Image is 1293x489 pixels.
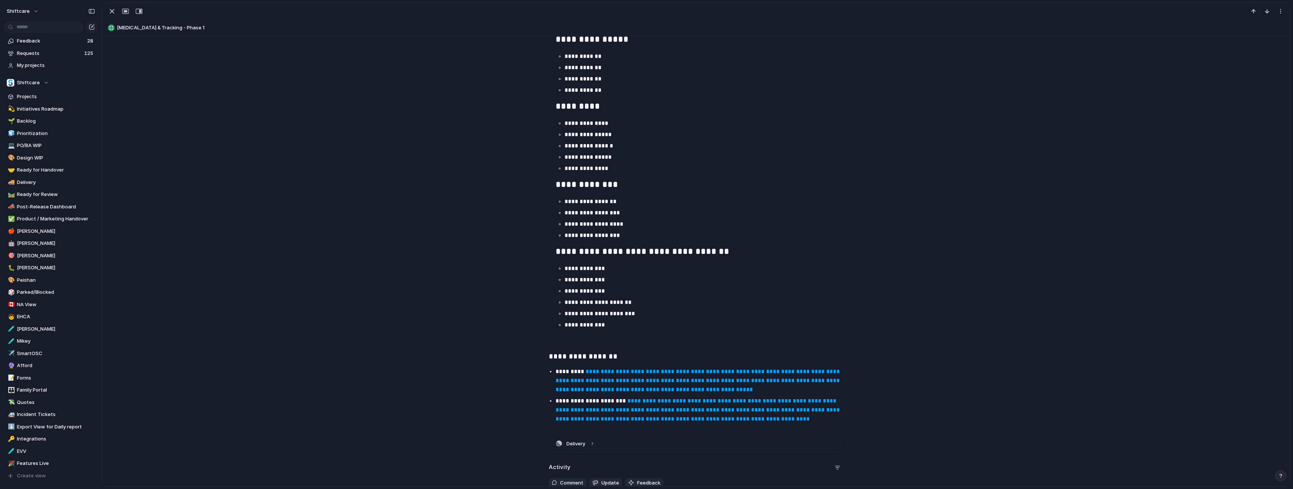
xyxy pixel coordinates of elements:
[8,141,13,150] div: 💻
[4,128,98,139] a: 🧊Prioritization
[4,446,98,457] a: 🧪EVV
[4,287,98,298] a: 🎲Parked/Blocked
[117,24,1287,32] span: [MEDICAL_DATA] & Tracking - Phase 1
[4,238,98,249] div: 🤖[PERSON_NAME]
[7,264,14,272] button: 🐛
[7,337,14,345] button: 🧪
[17,435,95,443] span: Integrations
[8,251,13,260] div: 🎯
[8,313,13,321] div: 🧒
[4,384,98,396] div: 👪Family Portal
[8,264,13,272] div: 🐛
[17,313,95,320] span: EHCA
[4,213,98,225] a: ✅Product / Marketing Handover
[8,288,13,297] div: 🎲
[8,422,13,431] div: ⬇️
[7,301,14,308] button: 🇨🇦
[7,179,14,186] button: 🚚
[106,22,1287,34] button: [MEDICAL_DATA] & Tracking - Phase 1
[7,130,14,137] button: 🧊
[4,152,98,164] a: 🎨Design WIP
[8,300,13,309] div: 🇨🇦
[8,276,13,284] div: 🎨
[8,190,13,199] div: 🛤️
[8,202,13,211] div: 📣
[7,215,14,223] button: ✅
[4,311,98,322] a: 🧒EHCA
[4,458,98,469] a: 🎉Features Live
[4,250,98,261] div: 🎯[PERSON_NAME]
[7,374,14,382] button: 📝
[8,337,13,346] div: 🧪
[4,226,98,237] a: 🍎[PERSON_NAME]
[4,360,98,371] a: 🔮Afford
[17,154,95,162] span: Design WIP
[4,177,98,188] a: 🚚Delivery
[17,37,85,45] span: Feedback
[17,386,95,394] span: Family Portal
[7,313,14,320] button: 🧒
[8,398,13,407] div: 💸
[17,130,95,137] span: Prioritization
[17,350,95,357] span: SmartOSC
[589,478,622,488] button: Update
[7,276,14,284] button: 🎨
[8,153,13,162] div: 🎨
[8,410,13,419] div: 🚑
[7,350,14,357] button: ✈️
[17,460,95,467] span: Features Live
[4,201,98,213] a: 📣Post-Release Dashboard
[3,5,43,17] button: shiftcare
[17,105,95,113] span: Initiatives Roadmap
[4,299,98,310] div: 🇨🇦NA View
[7,252,14,260] button: 🎯
[17,79,40,87] span: Shiftcare
[17,203,95,211] span: Post-Release Dashboard
[4,262,98,273] a: 🐛[PERSON_NAME]
[17,301,95,308] span: NA View
[17,50,82,57] span: Requests
[4,189,98,200] a: 🛤️Ready for Review
[7,105,14,113] button: 💫
[17,142,95,149] span: PO/BA WIP
[4,91,98,102] a: Projects
[84,50,95,57] span: 125
[8,227,13,235] div: 🍎
[7,203,14,211] button: 📣
[4,421,98,433] div: ⬇️Export View for Daily report
[4,397,98,408] div: 💸Quotes
[4,433,98,445] a: 🔑Integrations
[87,37,95,45] span: 28
[7,228,14,235] button: 🍎
[7,8,30,15] span: shiftcare
[4,140,98,151] a: 💻PO/BA WIP
[7,362,14,369] button: 🔮
[4,409,98,420] div: 🚑Incident Tickets
[17,325,95,333] span: [PERSON_NAME]
[17,179,95,186] span: Delivery
[17,215,95,223] span: Product / Marketing Handover
[4,275,98,286] a: 🎨Peishan
[4,348,98,359] a: ✈️SmartOSC
[4,164,98,176] div: 🤝Ready for Handover
[17,252,95,260] span: [PERSON_NAME]
[8,117,13,126] div: 🌱
[17,411,95,418] span: Incident Tickets
[17,399,95,406] span: Quotes
[4,323,98,335] a: 🧪[PERSON_NAME]
[4,103,98,115] a: 💫Initiatives Roadmap
[17,166,95,174] span: Ready for Handover
[560,479,583,487] span: Comment
[17,472,46,480] span: Create view
[4,115,98,127] div: 🌱Backlog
